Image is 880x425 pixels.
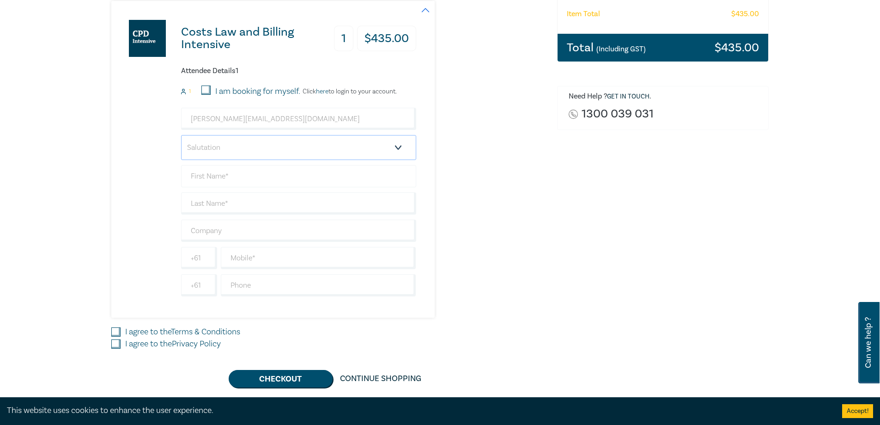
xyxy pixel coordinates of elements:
[181,192,416,215] input: Last Name*
[357,26,416,51] h3: $ 435.00
[129,20,166,57] img: Costs Law and Billing Intensive
[864,308,873,378] span: Can we help ?
[189,88,191,95] small: 1
[731,10,759,18] h6: $ 435.00
[125,326,240,338] label: I agree to the
[715,42,759,54] h3: $ 435.00
[181,26,333,51] h3: Costs Law and Billing Intensive
[181,274,217,296] input: +61
[567,42,646,54] h3: Total
[181,220,416,242] input: Company
[300,88,397,95] p: Click to login to your account.
[181,108,416,130] input: Attendee Email*
[215,86,300,98] label: I am booking for myself.
[181,165,416,187] input: First Name*
[221,247,416,269] input: Mobile*
[181,247,217,269] input: +61
[125,338,221,350] label: I agree to the
[171,326,240,337] a: Terms & Conditions
[7,405,828,417] div: This website uses cookies to enhance the user experience.
[181,67,416,75] h6: Attendee Details 1
[607,92,649,101] a: Get in touch
[582,108,654,120] a: 1300 039 031
[172,339,221,349] a: Privacy Policy
[569,92,762,101] h6: Need Help ? .
[333,370,429,388] a: Continue Shopping
[596,44,646,54] small: (Including GST)
[221,274,416,296] input: Phone
[316,87,328,96] a: here
[842,404,873,418] button: Accept cookies
[567,10,600,18] h6: Item Total
[334,26,353,51] h3: 1
[229,370,333,388] button: Checkout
